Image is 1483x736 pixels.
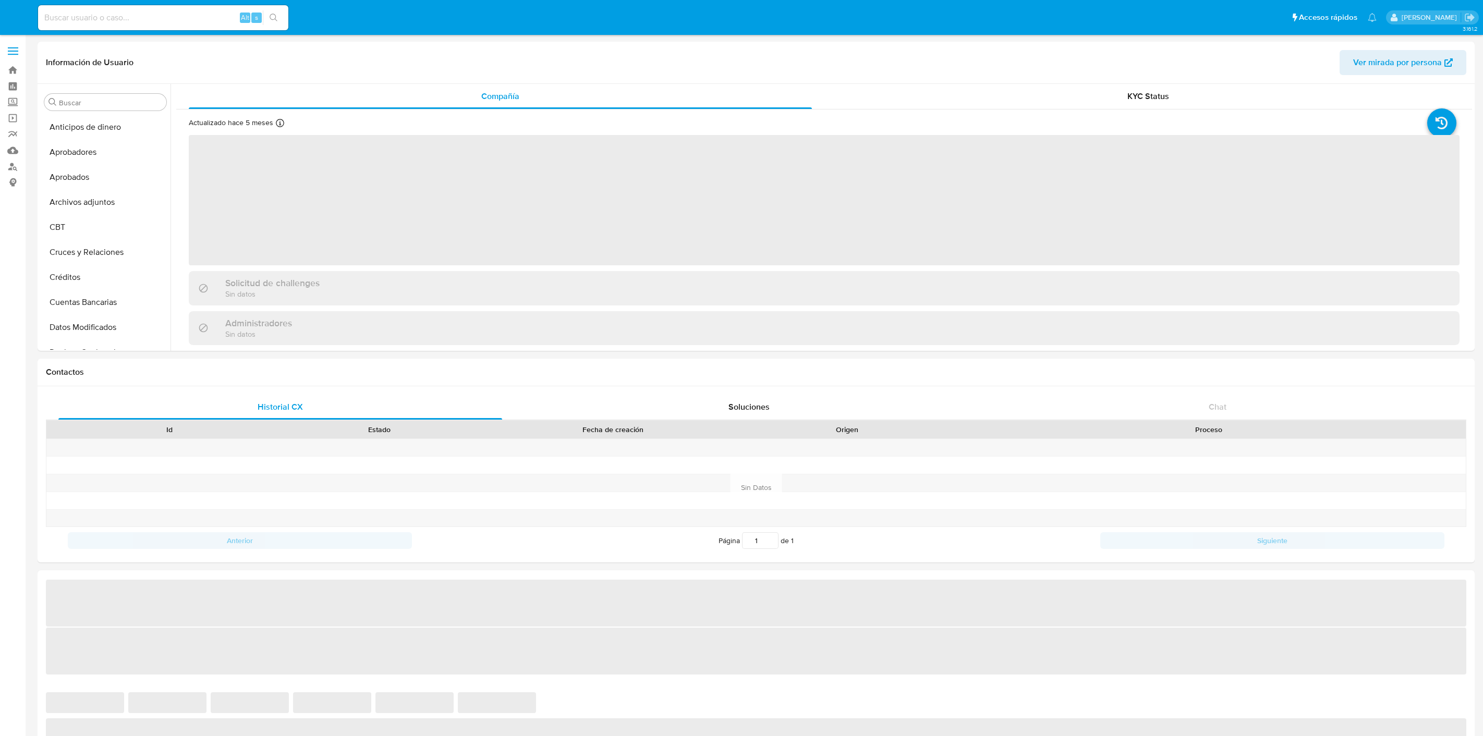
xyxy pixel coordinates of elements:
[46,628,1466,674] span: ‌
[225,289,320,299] p: Sin datos
[719,532,794,549] span: Página de
[40,215,171,240] button: CBT
[189,271,1460,305] div: Solicitud de challengesSin datos
[1402,13,1461,22] p: gregorio.negri@mercadolibre.com
[189,135,1460,265] span: ‌
[189,311,1460,345] div: AdministradoresSin datos
[1127,90,1169,102] span: KYC Status
[38,11,288,24] input: Buscar usuario o caso...
[1209,401,1226,413] span: Chat
[263,10,284,25] button: search-icon
[46,692,124,713] span: ‌
[728,401,770,413] span: Soluciones
[481,90,519,102] span: Compañía
[40,115,171,140] button: Anticipos de dinero
[40,265,171,290] button: Créditos
[68,532,412,549] button: Anterior
[225,329,292,339] p: Sin datos
[959,424,1458,435] div: Proceso
[46,367,1466,377] h1: Contactos
[1464,12,1475,23] a: Salir
[40,165,171,190] button: Aprobados
[40,140,171,165] button: Aprobadores
[225,317,292,329] h3: Administradores
[375,692,454,713] span: ‌
[791,535,794,546] span: 1
[128,692,206,713] span: ‌
[48,98,57,106] button: Buscar
[1299,12,1357,23] span: Accesos rápidos
[258,401,303,413] span: Historial CX
[40,240,171,265] button: Cruces y Relaciones
[40,340,171,365] button: Devices Geolocation
[1353,50,1442,75] span: Ver mirada por persona
[72,424,267,435] div: Id
[1100,532,1444,549] button: Siguiente
[225,277,320,289] h3: Solicitud de challenges
[189,118,273,128] p: Actualizado hace 5 meses
[40,290,171,315] button: Cuentas Bancarias
[40,315,171,340] button: Datos Modificados
[255,13,258,22] span: s
[750,424,945,435] div: Origen
[458,692,536,713] span: ‌
[282,424,477,435] div: Estado
[59,98,162,107] input: Buscar
[491,424,735,435] div: Fecha de creación
[40,190,171,215] button: Archivos adjuntos
[1340,50,1466,75] button: Ver mirada por persona
[211,692,289,713] span: ‌
[46,57,133,68] h1: Información de Usuario
[46,580,1466,627] span: ‌
[1368,13,1377,22] a: Notificaciones
[241,13,249,22] span: Alt
[293,692,371,713] span: ‌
